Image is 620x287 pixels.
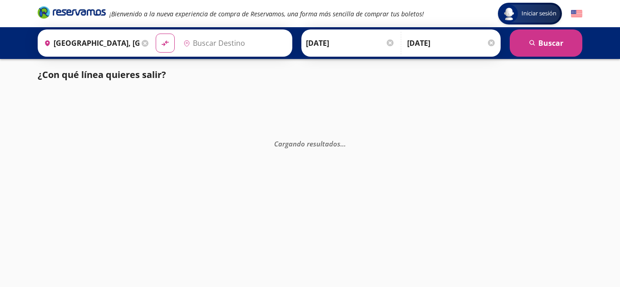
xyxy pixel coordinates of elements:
[510,29,582,57] button: Buscar
[38,5,106,22] a: Brand Logo
[342,139,344,148] span: .
[40,32,139,54] input: Buscar Origen
[38,5,106,19] i: Brand Logo
[38,68,166,82] p: ¿Con qué línea quieres salir?
[518,9,560,18] span: Iniciar sesión
[407,32,496,54] input: Opcional
[274,139,346,148] em: Cargando resultados
[109,10,424,18] em: ¡Bienvenido a la nueva experiencia de compra de Reservamos, una forma más sencilla de comprar tus...
[571,8,582,19] button: English
[180,32,288,54] input: Buscar Destino
[340,139,342,148] span: .
[306,32,395,54] input: Elegir Fecha
[344,139,346,148] span: .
